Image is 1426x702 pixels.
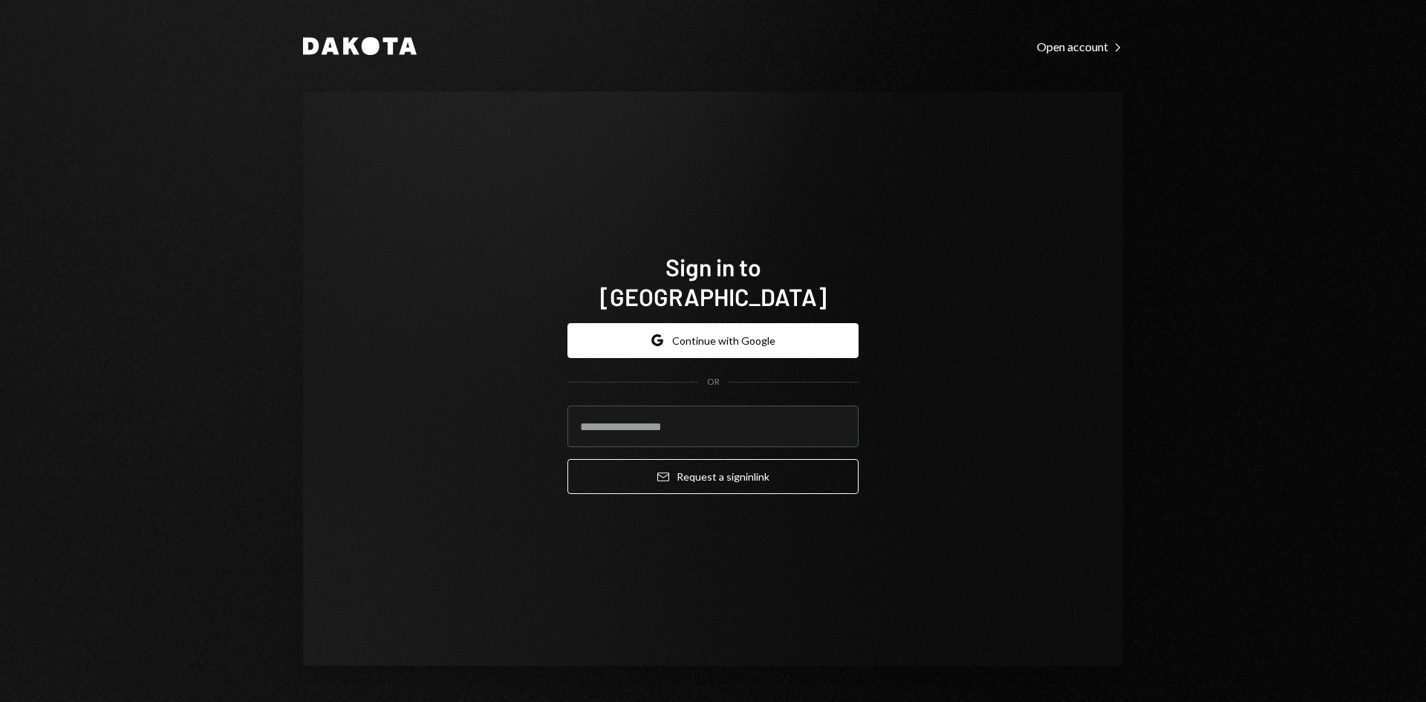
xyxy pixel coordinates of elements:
h1: Sign in to [GEOGRAPHIC_DATA] [567,252,859,311]
a: Open account [1037,38,1123,54]
div: OR [707,376,720,389]
button: Request a signinlink [567,459,859,494]
button: Continue with Google [567,323,859,358]
div: Open account [1037,39,1123,54]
